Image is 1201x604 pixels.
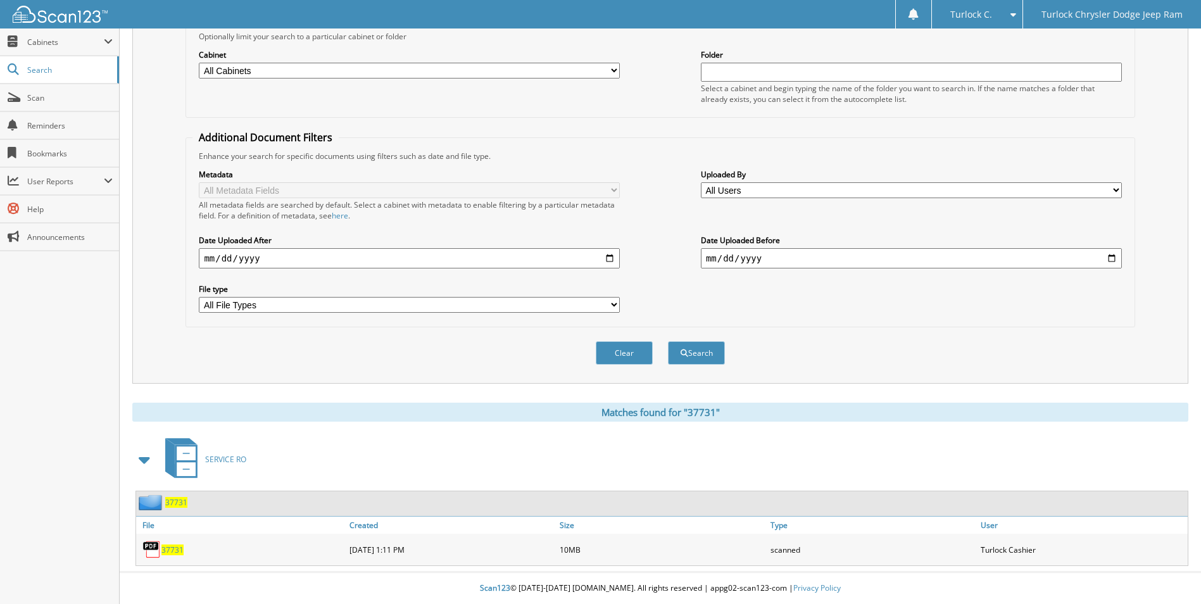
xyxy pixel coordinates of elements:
a: Privacy Policy [793,582,841,593]
div: Select a cabinet and begin typing the name of the folder you want to search in. If the name match... [701,83,1122,104]
span: User Reports [27,176,104,187]
div: All metadata fields are searched by default. Select a cabinet with metadata to enable filtering b... [199,199,620,221]
button: Clear [596,341,653,365]
div: [DATE] 1:11 PM [346,537,556,562]
span: Cabinets [27,37,104,47]
a: 37731 [161,544,184,555]
img: folder2.png [139,494,165,510]
div: Matches found for "37731" [132,403,1188,422]
iframe: Chat Widget [1138,543,1201,604]
label: Folder [701,49,1122,60]
a: File [136,517,346,534]
label: Uploaded By [701,169,1122,180]
span: Announcements [27,232,113,242]
span: Scan123 [480,582,510,593]
div: Optionally limit your search to a particular cabinet or folder [192,31,1128,42]
img: PDF.png [142,540,161,559]
a: 37731 [165,497,187,508]
span: Turlock Chrysler Dodge Jeep Ram [1041,11,1183,18]
span: Help [27,204,113,215]
a: SERVICE RO [158,434,246,484]
a: Size [556,517,767,534]
a: here [332,210,348,221]
label: Date Uploaded Before [701,235,1122,246]
a: Created [346,517,556,534]
span: Search [27,65,111,75]
div: © [DATE]-[DATE] [DOMAIN_NAME]. All rights reserved | appg02-scan123-com | [120,573,1201,604]
a: Type [767,517,978,534]
span: SERVICE RO [205,454,246,465]
button: Search [668,341,725,365]
span: Scan [27,92,113,103]
legend: Additional Document Filters [192,130,339,144]
label: Date Uploaded After [199,235,620,246]
div: scanned [767,537,978,562]
img: scan123-logo-white.svg [13,6,108,23]
div: 10MB [556,537,767,562]
input: start [199,248,620,268]
input: end [701,248,1122,268]
label: Metadata [199,169,620,180]
span: Turlock C. [950,11,992,18]
span: Reminders [27,120,113,131]
label: File type [199,284,620,294]
label: Cabinet [199,49,620,60]
div: Enhance your search for specific documents using filters such as date and file type. [192,151,1128,161]
span: Bookmarks [27,148,113,159]
a: User [978,517,1188,534]
div: Turlock Cashier [978,537,1188,562]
